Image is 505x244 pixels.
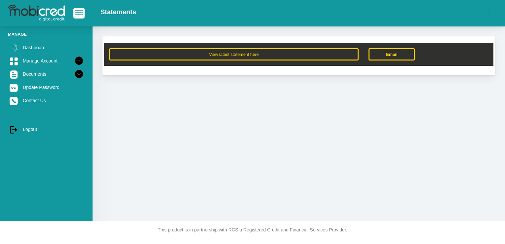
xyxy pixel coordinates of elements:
a: Email [369,48,415,61]
a: Dashboard [8,41,85,54]
a: Manage Account [8,55,85,67]
a: Contact Us [8,94,85,107]
p: This product is in partnership with RCS a Registered Credit and Financial Services Provider. [69,226,436,233]
li: Manage [8,31,85,37]
a: Documents [8,68,85,80]
h2: Statements [100,8,136,16]
img: logo-mobicred.svg [8,5,65,21]
a: Update Password [8,81,85,94]
button: View latest statement here [109,48,359,61]
a: Logout [8,123,85,136]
